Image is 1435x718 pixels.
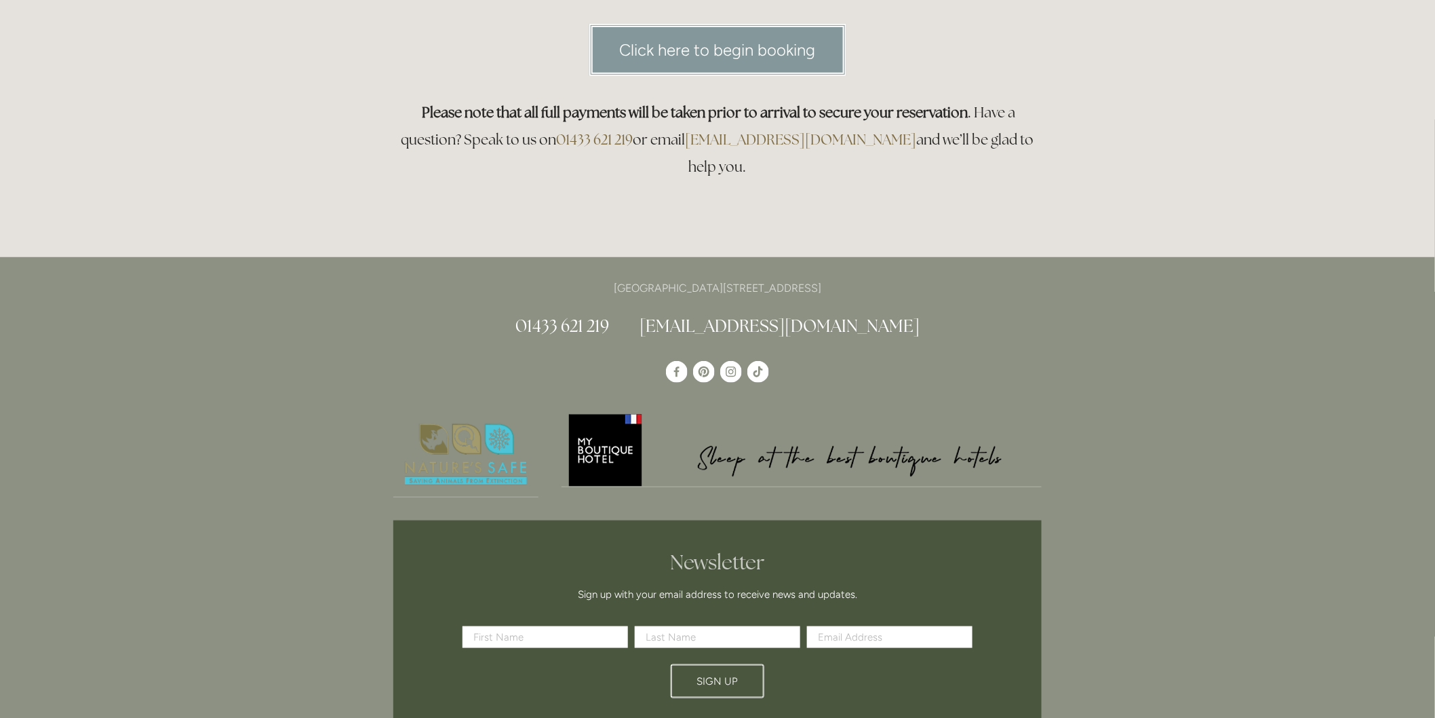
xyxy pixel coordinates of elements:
[467,550,968,575] h2: Newsletter
[671,664,764,698] button: Sign Up
[697,675,739,687] span: Sign Up
[515,315,609,337] a: 01433 621 219
[463,626,628,648] input: First Name
[666,361,688,383] a: Losehill House Hotel & Spa
[467,586,968,603] p: Sign up with your email address to receive news and updates.
[557,130,633,149] a: 01433 621 219
[747,361,769,383] a: TikTok
[393,279,1042,297] p: [GEOGRAPHIC_DATA][STREET_ADDRESS]
[393,412,538,497] img: Nature's Safe - Logo
[393,412,538,498] a: Nature's Safe - Logo
[720,361,742,383] a: Instagram
[562,412,1042,487] img: My Boutique Hotel - Logo
[422,103,968,121] strong: Please note that all full payments will be taken prior to arrival to secure your reservation
[693,361,715,383] a: Pinterest
[686,130,917,149] a: [EMAIL_ADDRESS][DOMAIN_NAME]
[807,626,972,648] input: Email Address
[635,626,800,648] input: Last Name
[589,24,846,76] a: Click here to begin booking
[562,412,1042,488] a: My Boutique Hotel - Logo
[640,315,920,337] a: [EMAIL_ADDRESS][DOMAIN_NAME]
[393,99,1042,181] h3: . Have a question? Speak to us on or email and we’ll be glad to help you.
